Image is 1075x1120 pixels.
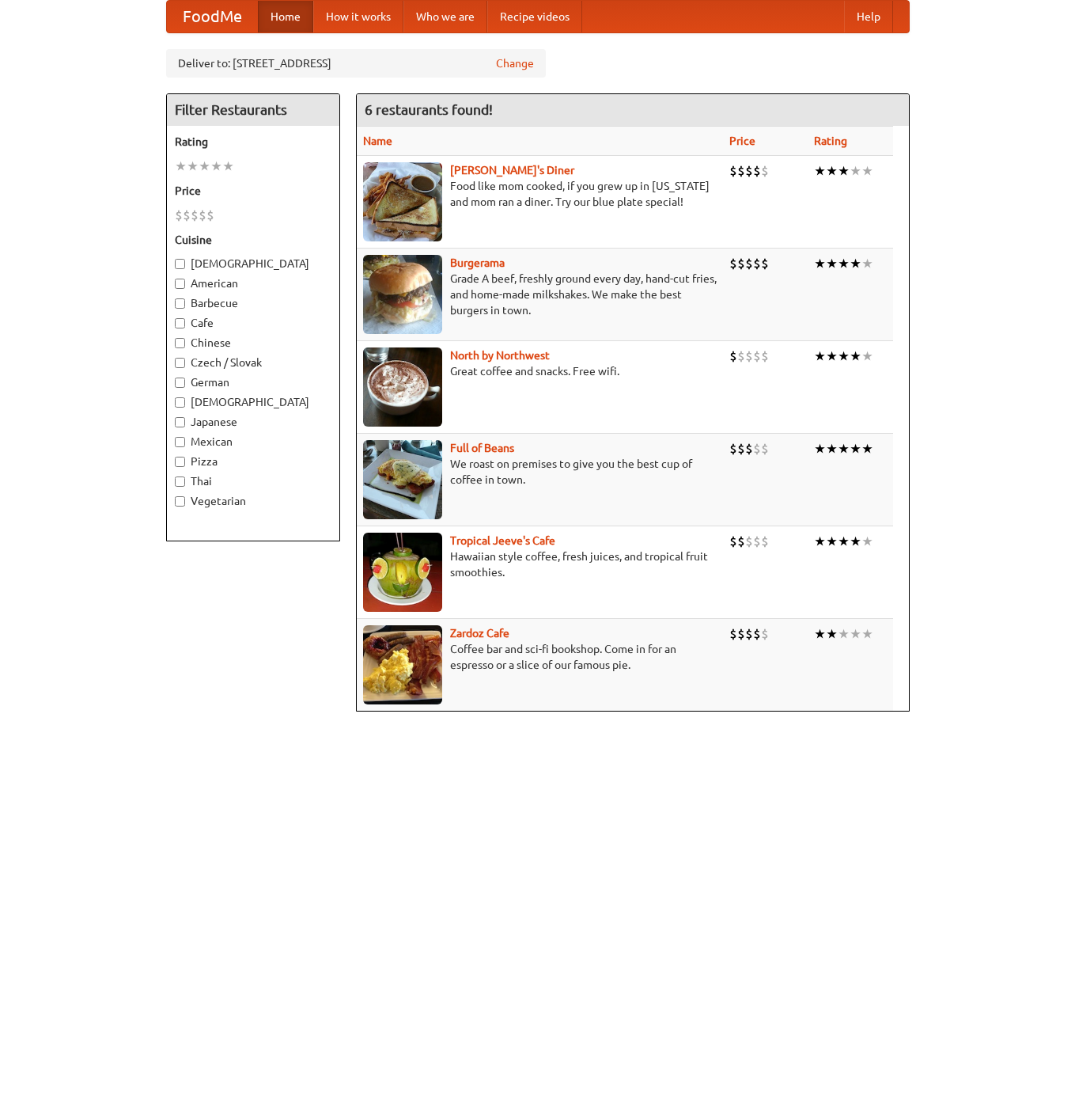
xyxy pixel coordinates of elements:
[814,440,826,457] li: ★
[826,162,838,180] li: ★
[737,440,745,457] li: $
[729,347,737,365] li: $
[753,625,761,643] li: $
[861,162,873,180] li: ★
[729,625,737,643] li: $
[737,162,745,180] li: $
[487,1,582,32] a: Recipe videos
[753,440,761,457] li: $
[175,207,183,224] li: $
[187,158,199,175] li: ★
[175,374,331,390] label: German
[363,271,717,318] p: Grade A beef, freshly ground every day, hand-cut fries, and home-made milkshakes. We make the bes...
[850,533,861,550] li: ★
[363,162,442,241] img: sallys.jpg
[814,533,826,550] li: ★
[363,625,442,704] img: zardoz.jpg
[175,417,185,427] input: Japanese
[175,493,331,509] label: Vegetarian
[450,164,574,177] a: [PERSON_NAME]'s Diner
[761,533,769,550] li: $
[745,162,753,180] li: $
[363,255,442,334] img: burgerama.jpg
[745,347,753,365] li: $
[814,135,847,147] a: Rating
[729,533,737,550] li: $
[175,454,331,469] label: Pizza
[861,533,873,550] li: ★
[363,363,717,379] p: Great coffee and snacks. Free wifi.
[175,279,185,289] input: American
[363,347,442,427] img: north.jpg
[175,259,185,269] input: [DEMOGRAPHIC_DATA]
[729,255,737,272] li: $
[365,102,493,117] ng-pluralize: 6 restaurants found!
[363,641,717,673] p: Coffee bar and sci-fi bookshop. Come in for an espresso or a slice of our famous pie.
[210,158,222,175] li: ★
[861,440,873,457] li: ★
[363,440,442,519] img: beans.jpg
[761,625,769,643] li: $
[850,162,861,180] li: ★
[745,440,753,457] li: $
[199,158,210,175] li: ★
[737,625,745,643] li: $
[166,49,546,78] div: Deliver to: [STREET_ADDRESS]
[175,335,331,351] label: Chinese
[850,255,861,272] li: ★
[838,533,850,550] li: ★
[363,456,717,488] p: We roast on premises to give you the best cup of coffee in town.
[175,457,185,467] input: Pizza
[826,440,838,457] li: ★
[496,55,534,71] a: Change
[729,440,737,457] li: $
[737,533,745,550] li: $
[403,1,487,32] a: Who we are
[175,434,331,450] label: Mexican
[191,207,199,224] li: $
[838,440,850,457] li: ★
[175,232,331,248] h5: Cuisine
[175,256,331,271] label: [DEMOGRAPHIC_DATA]
[175,355,331,370] label: Czech / Slovak
[175,183,331,199] h5: Price
[175,158,187,175] li: ★
[753,533,761,550] li: $
[861,625,873,643] li: ★
[363,178,717,210] p: Food like mom cooked, if you grew up in [US_STATE] and mom ran a diner. Try our blue plate special!
[745,625,753,643] li: $
[861,347,873,365] li: ★
[450,534,555,547] a: Tropical Jeeve's Cafe
[838,255,850,272] li: ★
[838,162,850,180] li: ★
[450,442,514,454] a: Full of Beans
[850,625,861,643] li: ★
[363,549,717,580] p: Hawaiian style coffee, fresh juices, and tropical fruit smoothies.
[729,162,737,180] li: $
[761,255,769,272] li: $
[183,207,191,224] li: $
[175,275,331,291] label: American
[175,414,331,430] label: Japanese
[826,255,838,272] li: ★
[761,440,769,457] li: $
[844,1,893,32] a: Help
[175,397,185,408] input: [DEMOGRAPHIC_DATA]
[175,437,185,447] input: Mexican
[814,625,826,643] li: ★
[175,394,331,410] label: [DEMOGRAPHIC_DATA]
[222,158,234,175] li: ★
[175,298,185,309] input: Barbecue
[814,347,826,365] li: ★
[814,162,826,180] li: ★
[850,440,861,457] li: ★
[737,255,745,272] li: $
[826,533,838,550] li: ★
[167,94,339,126] h4: Filter Restaurants
[313,1,403,32] a: How it works
[745,533,753,550] li: $
[206,207,214,224] li: $
[450,256,505,269] a: Burgerama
